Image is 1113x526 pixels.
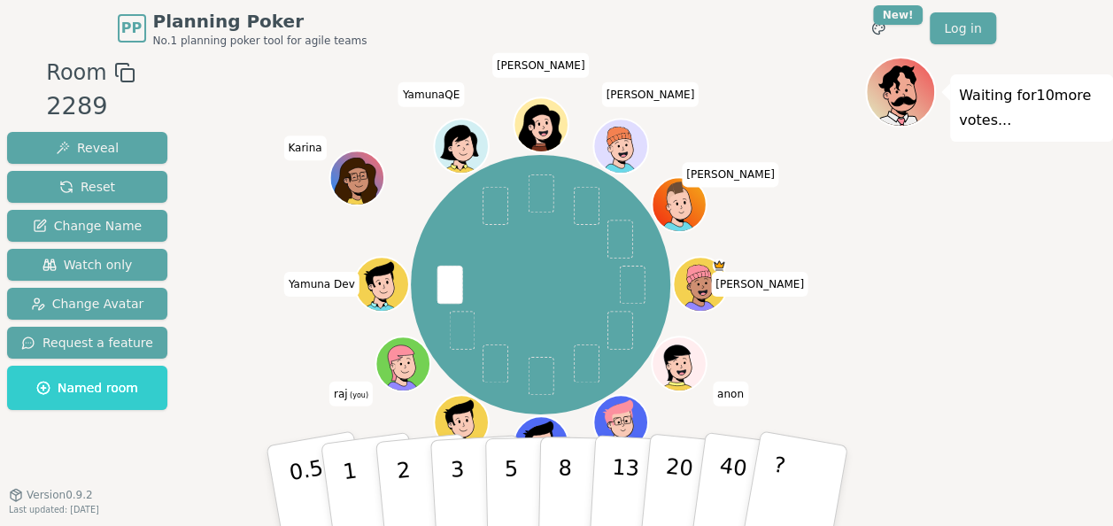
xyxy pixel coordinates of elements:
[21,334,153,352] span: Request a feature
[492,53,590,78] span: Click to change your name
[7,210,167,242] button: Change Name
[398,82,464,107] span: Click to change your name
[56,139,119,157] span: Reveal
[601,82,699,107] span: Click to change your name
[959,83,1104,133] p: Waiting for 10 more votes...
[118,9,367,48] a: PPPlanning PokerNo.1 planning poker tool for agile teams
[873,5,924,25] div: New!
[711,272,808,297] span: Click to change your name
[862,12,894,44] button: New!
[31,295,144,313] span: Change Avatar
[347,391,368,399] span: (you)
[153,34,367,48] span: No.1 planning poker tool for agile teams
[7,249,167,281] button: Watch only
[153,9,367,34] span: Planning Poker
[7,366,167,410] button: Named room
[36,379,138,397] span: Named room
[9,488,93,502] button: Version0.9.2
[7,171,167,203] button: Reset
[9,505,99,514] span: Last updated: [DATE]
[713,382,748,406] span: Click to change your name
[712,259,725,272] span: Patrick is the host
[46,89,135,125] div: 2289
[283,136,326,161] span: Click to change your name
[682,163,779,188] span: Click to change your name
[329,382,373,406] span: Click to change your name
[284,272,359,297] span: Click to change your name
[121,18,142,39] span: PP
[7,132,167,164] button: Reveal
[7,327,167,359] button: Request a feature
[46,57,106,89] span: Room
[930,12,995,44] a: Log in
[27,488,93,502] span: Version 0.9.2
[59,178,115,196] span: Reset
[33,217,142,235] span: Change Name
[43,256,133,274] span: Watch only
[377,338,429,390] button: Click to change your avatar
[7,288,167,320] button: Change Avatar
